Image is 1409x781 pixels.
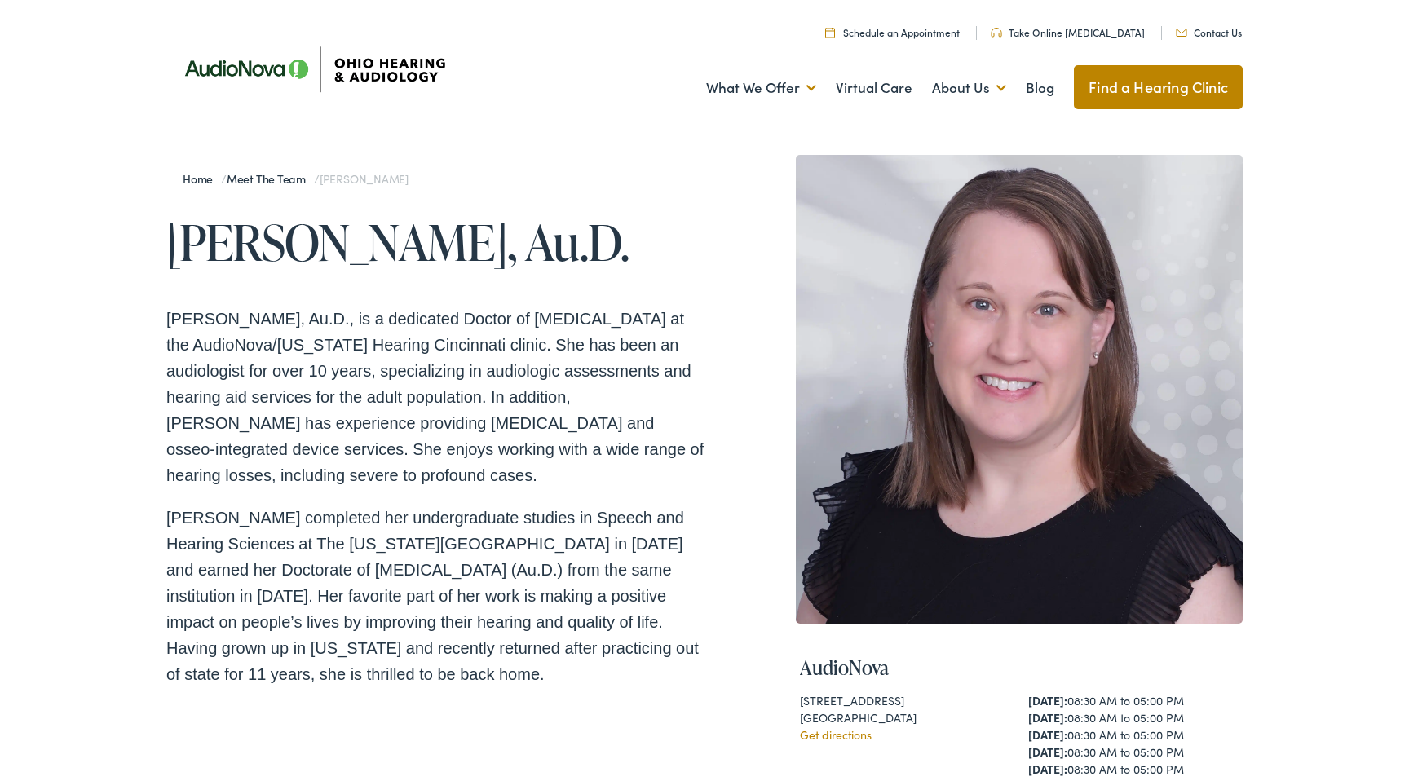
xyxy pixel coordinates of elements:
a: Take Online [MEDICAL_DATA] [991,25,1145,39]
span: / / [183,170,409,187]
img: Mail icon representing email contact with Ohio Hearing in Cincinnati, OH [1176,29,1187,37]
a: Contact Us [1176,25,1242,39]
a: What We Offer [706,58,816,118]
div: [STREET_ADDRESS] [800,692,1010,709]
p: [PERSON_NAME] completed her undergraduate studies in Speech and Hearing Sciences at The [US_STATE... [166,505,704,687]
div: [GEOGRAPHIC_DATA] [800,709,1010,726]
a: Meet the Team [227,170,314,187]
a: About Us [932,58,1006,118]
h4: AudioNova [800,656,1239,680]
strong: [DATE]: [1028,743,1067,760]
strong: [DATE]: [1028,726,1067,743]
img: Calendar Icon to schedule a hearing appointment in Cincinnati, OH [825,27,835,38]
img: Headphones icone to schedule online hearing test in Cincinnati, OH [991,28,1002,38]
a: Schedule an Appointment [825,25,960,39]
a: Get directions [800,726,872,743]
a: Blog [1026,58,1054,118]
strong: [DATE]: [1028,761,1067,777]
a: Virtual Care [836,58,912,118]
a: Find a Hearing Clinic [1074,65,1243,109]
h1: [PERSON_NAME], Au.D. [166,215,704,269]
strong: [DATE]: [1028,709,1067,726]
span: [PERSON_NAME] [320,170,409,187]
p: [PERSON_NAME], Au.D., is a dedicated Doctor of [MEDICAL_DATA] at the AudioNova/[US_STATE] Hearing... [166,306,704,488]
strong: [DATE]: [1028,692,1067,708]
a: Home [183,170,221,187]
